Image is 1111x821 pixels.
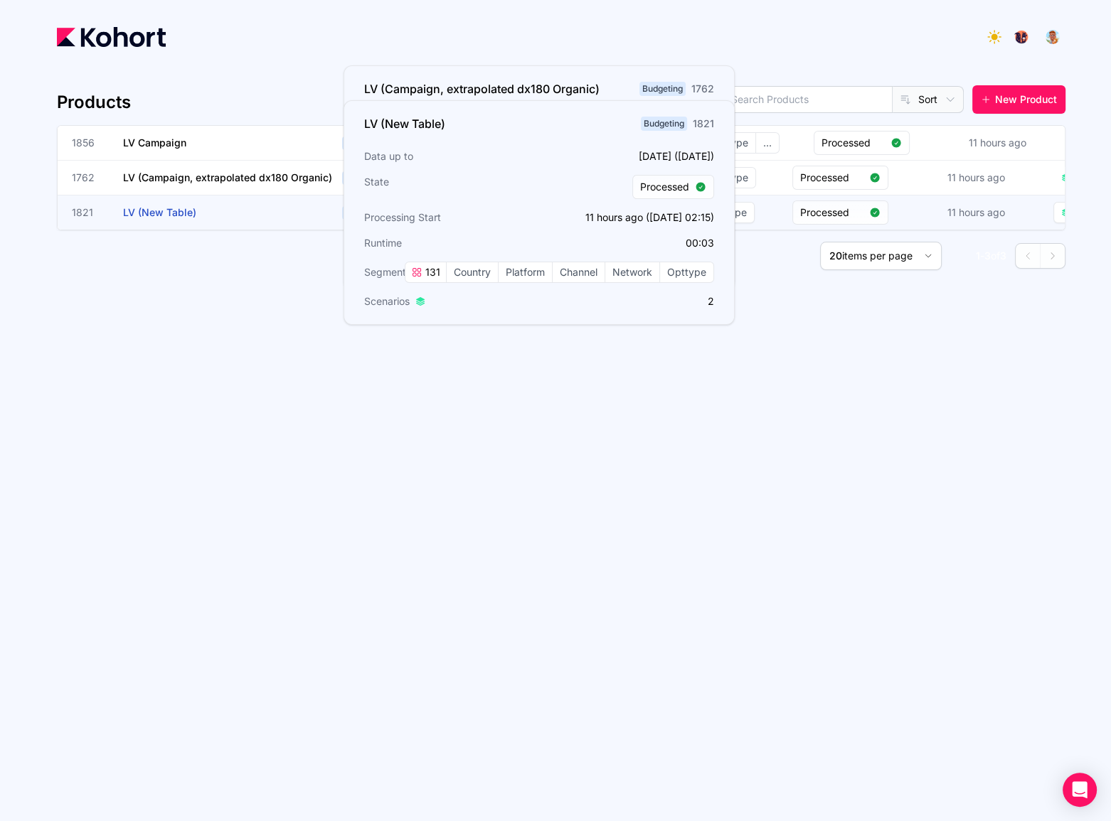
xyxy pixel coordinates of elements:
[918,92,937,107] span: Sort
[686,237,714,249] app-duration-counter: 00:03
[364,80,600,97] h3: LV (Campaign, extrapolated dx180 Organic)
[995,92,1057,107] span: New Product
[829,249,842,262] span: 20
[605,262,659,282] span: Network
[1014,30,1028,44] img: logo_TreesPlease_20230726120307121221.png
[1000,249,1006,262] span: 3
[660,262,713,282] span: Opttype
[945,168,1008,188] div: 11 hours ago
[422,265,440,279] span: 131
[1063,773,1097,807] div: Open Intercom Messenger
[842,249,913,262] span: items per page
[342,136,388,150] span: Budgeting
[972,85,1065,114] button: New Product
[72,136,106,150] span: 1856
[820,242,942,270] button: 20items per page
[640,180,689,194] span: Processed
[364,175,535,199] h3: State
[980,249,984,262] span: -
[966,133,1029,153] div: 11 hours ago
[822,136,885,150] span: Processed
[342,171,388,185] span: Budgeting
[364,265,411,279] span: Segments
[691,82,714,96] div: 1762
[756,133,779,153] span: ...
[57,27,166,47] img: Kohort logo
[72,171,106,185] span: 1762
[364,115,445,132] h3: LV (New Table)
[693,117,714,131] div: 1821
[641,117,687,131] span: Budgeting
[984,249,991,262] span: 3
[976,249,980,262] span: 1
[123,136,186,149] span: LV Campaign
[364,149,535,163] h3: Data up to
[543,294,714,308] p: 2
[543,210,714,225] p: 11 hours ago ([DATE] 02:15)
[364,210,535,225] h3: Processing Start
[364,236,535,250] h3: Runtime
[800,171,863,185] span: Processed
[945,203,1008,222] div: 11 hours ago
[342,206,388,220] span: Budgeting
[499,262,552,282] span: Platform
[447,262,498,282] span: Country
[123,206,196,218] span: LV (New Table)
[123,171,332,183] span: LV (Campaign, extrapolated dx180 Organic)
[72,205,106,220] span: 1821
[639,82,686,96] span: Budgeting
[800,205,863,220] span: Processed
[553,262,605,282] span: Channel
[57,91,131,114] h4: Products
[364,294,410,308] span: Scenarios
[543,149,714,163] p: [DATE] ([DATE])
[991,249,1000,262] span: of
[706,87,892,112] input: Search Products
